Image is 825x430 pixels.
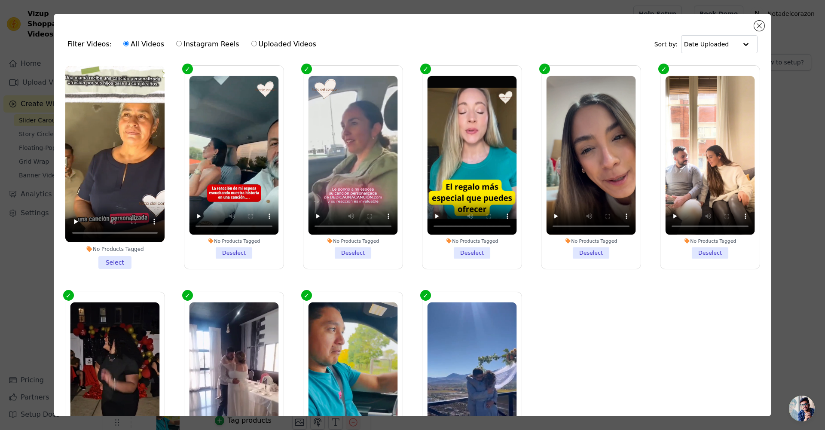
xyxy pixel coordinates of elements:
div: No Products Tagged [308,238,397,244]
div: No Products Tagged [65,246,165,253]
div: No Products Tagged [547,238,636,244]
label: Instagram Reels [176,39,239,50]
div: Ouvrir le chat [789,396,815,421]
label: Uploaded Videos [251,39,317,50]
div: No Products Tagged [428,238,517,244]
div: No Products Tagged [666,238,755,244]
label: All Videos [123,39,165,50]
div: Sort by: [654,35,758,53]
button: Close modal [754,21,764,31]
div: Filter Videos: [67,34,321,54]
div: No Products Tagged [189,238,278,244]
